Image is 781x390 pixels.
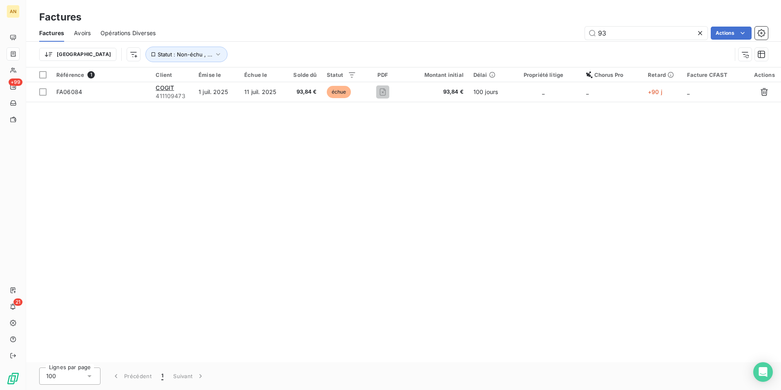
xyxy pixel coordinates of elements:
[46,372,56,380] span: 100
[194,82,239,102] td: 1 juil. 2025
[74,29,91,37] span: Avoirs
[511,72,576,78] div: Propriété litige
[39,10,81,25] h3: Factures
[145,47,228,62] button: Statut : Non-échu , ...
[13,298,22,306] span: 21
[87,71,95,78] span: 1
[752,72,776,78] div: Actions
[7,372,20,385] img: Logo LeanPay
[648,88,662,95] span: +90 j
[156,84,174,91] span: COGIT
[39,48,116,61] button: [GEOGRAPHIC_DATA]
[158,51,212,58] span: Statut : Non-échu , ...
[586,72,638,78] div: Chorus Pro
[39,29,64,37] span: Factures
[687,88,690,95] span: _
[161,372,163,380] span: 1
[168,368,210,385] button: Suivant
[56,88,82,95] span: FA06084
[648,72,677,78] div: Retard
[156,92,189,100] span: 411109473
[290,88,317,96] span: 93,84 €
[753,362,773,382] div: Open Intercom Messenger
[156,72,189,78] div: Client
[585,27,707,40] input: Rechercher
[156,368,168,385] button: 1
[9,78,22,86] span: +99
[366,72,399,78] div: PDF
[327,72,357,78] div: Statut
[199,72,234,78] div: Émise le
[409,88,464,96] span: 93,84 €
[107,368,156,385] button: Précédent
[409,72,464,78] div: Montant initial
[586,88,589,95] span: _
[290,72,317,78] div: Solde dû
[239,82,286,102] td: 11 juil. 2025
[244,72,281,78] div: Échue le
[7,5,20,18] div: AN
[327,86,351,98] span: échue
[542,88,544,95] span: _
[711,27,752,40] button: Actions
[469,82,506,102] td: 100 jours
[56,72,84,78] span: Référence
[687,72,743,78] div: Facture CFAST
[473,72,501,78] div: Délai
[100,29,156,37] span: Opérations Diverses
